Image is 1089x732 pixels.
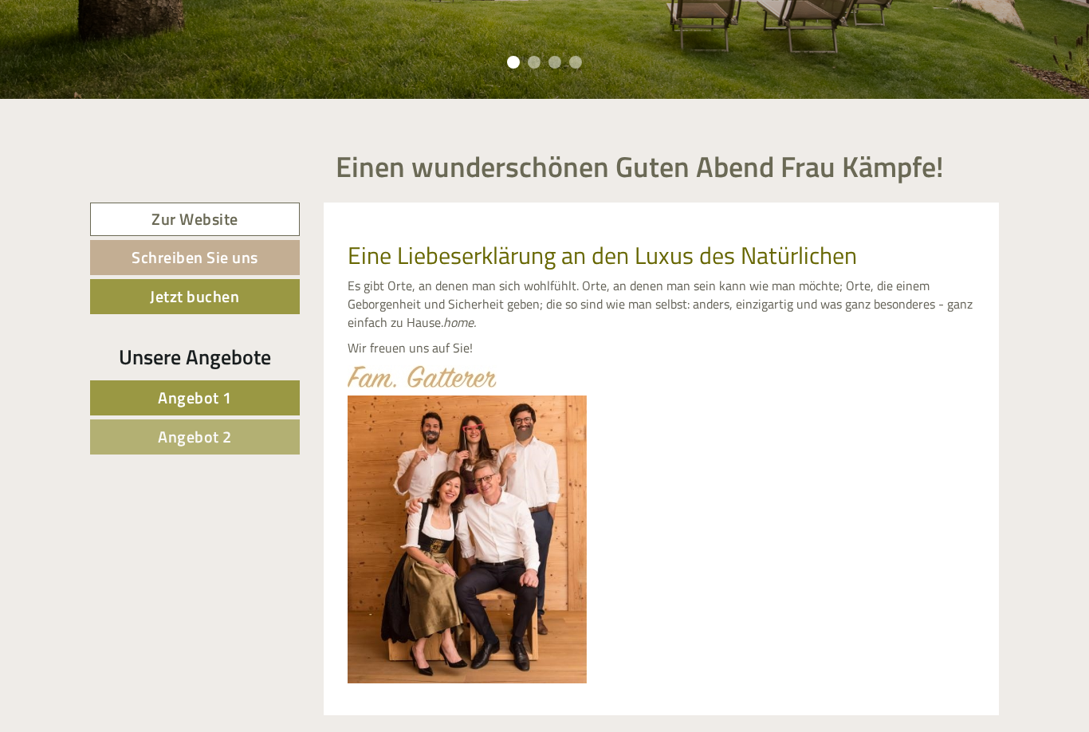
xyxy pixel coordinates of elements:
[348,365,497,388] img: image
[158,385,232,410] span: Angebot 1
[90,342,300,372] div: Unsere Angebote
[348,339,976,357] p: Wir freuen uns auf Sie!
[90,203,300,237] a: Zur Website
[90,279,300,314] a: Jetzt buchen
[348,277,976,332] p: Es gibt Orte, an denen man sich wohlfühlt. Orte, an denen man sein kann wie man möchte; Orte, die...
[348,396,587,683] img: image
[348,237,857,274] span: Eine Liebeserklärung an den Luxus des Natürlichen
[336,151,944,183] h1: Einen wunderschönen Guten Abend Frau Kämpfe!
[90,240,300,275] a: Schreiben Sie uns
[158,424,232,449] span: Angebot 2
[443,313,476,332] em: home.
